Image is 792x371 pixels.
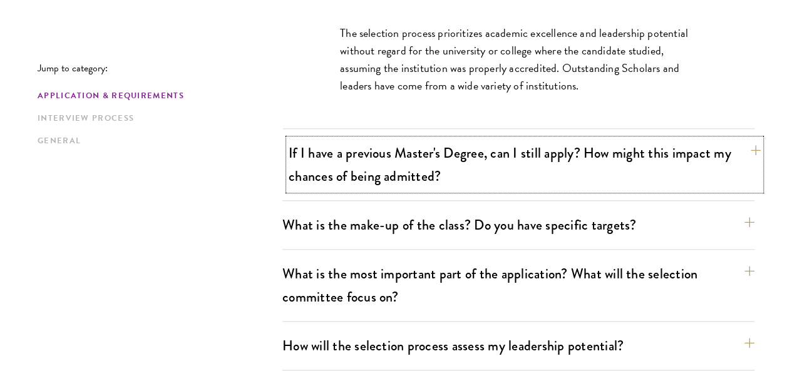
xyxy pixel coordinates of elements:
[282,211,754,239] button: What is the make-up of the class? Do you have specific targets?
[340,24,697,94] p: The selection process prioritizes academic excellence and leadership potential without regard for...
[38,135,275,148] a: General
[289,139,761,190] button: If I have a previous Master's Degree, can I still apply? How might this impact my chances of bein...
[38,89,275,103] a: Application & Requirements
[282,260,754,311] button: What is the most important part of the application? What will the selection committee focus on?
[282,332,754,360] button: How will the selection process assess my leadership potential?
[38,63,282,74] p: Jump to category:
[38,112,275,125] a: Interview Process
